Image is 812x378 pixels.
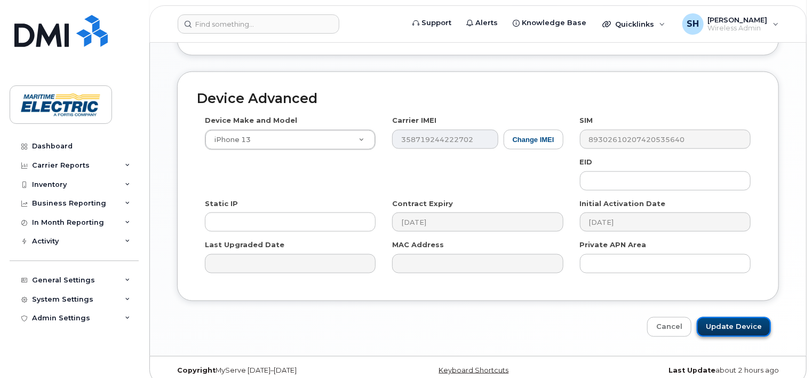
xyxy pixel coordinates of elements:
[504,130,563,149] button: Change IMEI
[615,20,654,28] span: Quicklinks
[475,18,498,28] span: Alerts
[197,91,759,106] h2: Device Advanced
[580,199,666,209] label: Initial Activation Date
[205,130,375,149] a: iPhone 13
[708,24,768,33] span: Wireless Admin
[522,18,586,28] span: Knowledge Base
[205,115,297,125] label: Device Make and Model
[177,366,216,374] strong: Copyright
[505,12,594,34] a: Knowledge Base
[697,317,771,337] input: Update Device
[581,366,787,375] div: about 2 hours ago
[687,18,699,30] span: SH
[205,199,238,209] label: Static IP
[392,115,436,125] label: Carrier IMEI
[178,14,339,34] input: Find something...
[580,115,593,125] label: SIM
[439,366,509,374] a: Keyboard Shortcuts
[405,12,459,34] a: Support
[392,199,453,209] label: Contract Expiry
[708,15,768,24] span: [PERSON_NAME]
[205,240,284,250] label: Last Upgraded Date
[421,18,451,28] span: Support
[392,240,444,250] label: MAC Address
[580,240,647,250] label: Private APN Area
[459,12,505,34] a: Alerts
[668,366,715,374] strong: Last Update
[647,317,691,337] a: Cancel
[580,157,593,167] label: EID
[595,13,673,35] div: Quicklinks
[675,13,786,35] div: Sharon Hughes
[169,366,375,375] div: MyServe [DATE]–[DATE]
[208,135,251,145] span: iPhone 13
